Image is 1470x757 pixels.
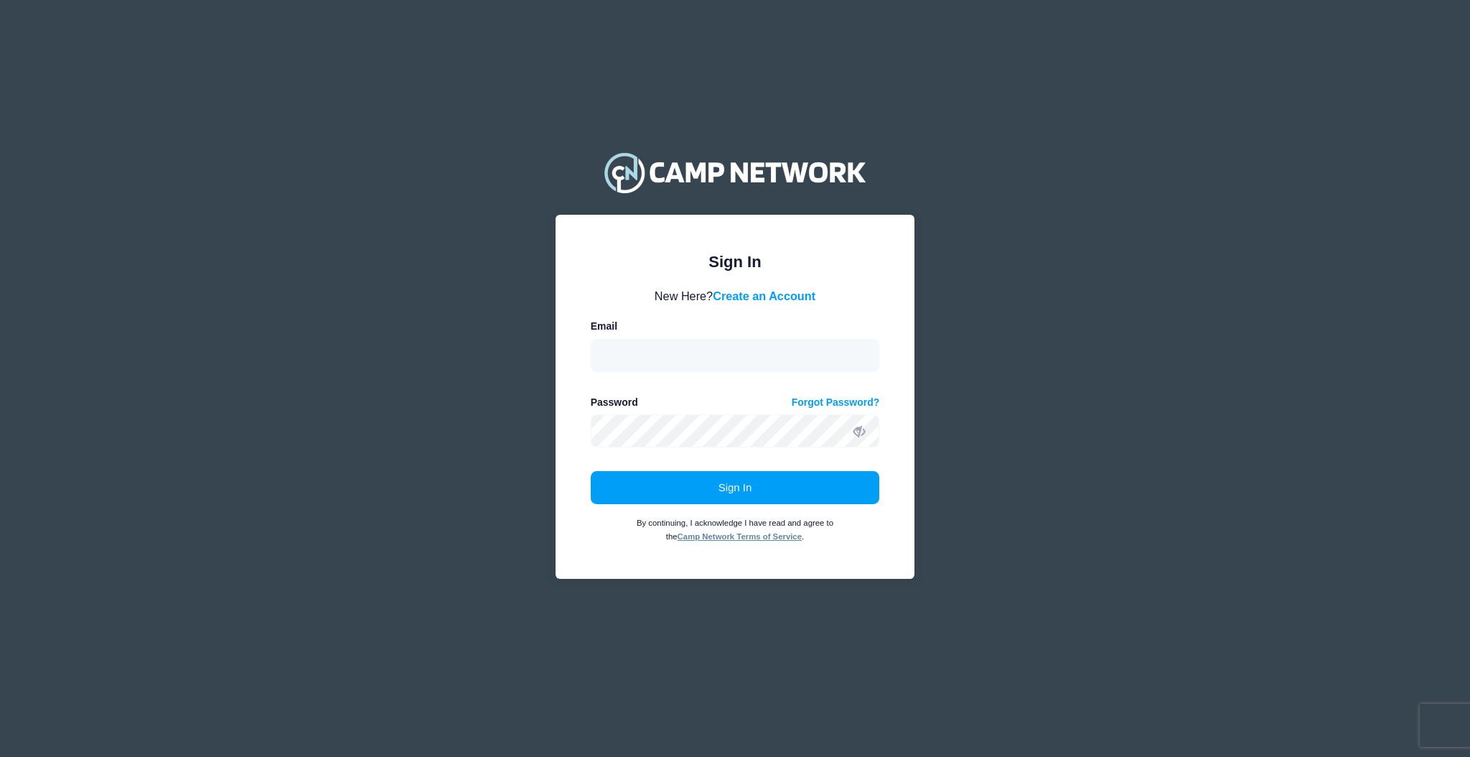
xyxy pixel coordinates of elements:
a: Forgot Password? [792,395,880,410]
a: Camp Network Terms of Service [678,532,802,541]
small: By continuing, I acknowledge I have read and agree to the . [637,519,833,542]
div: Sign In [591,250,880,274]
div: New Here? [591,287,880,305]
label: Password [591,395,638,410]
label: Email [591,319,617,334]
button: Sign In [591,471,880,504]
a: Create an Account [713,289,815,302]
img: Camp Network [598,144,872,201]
